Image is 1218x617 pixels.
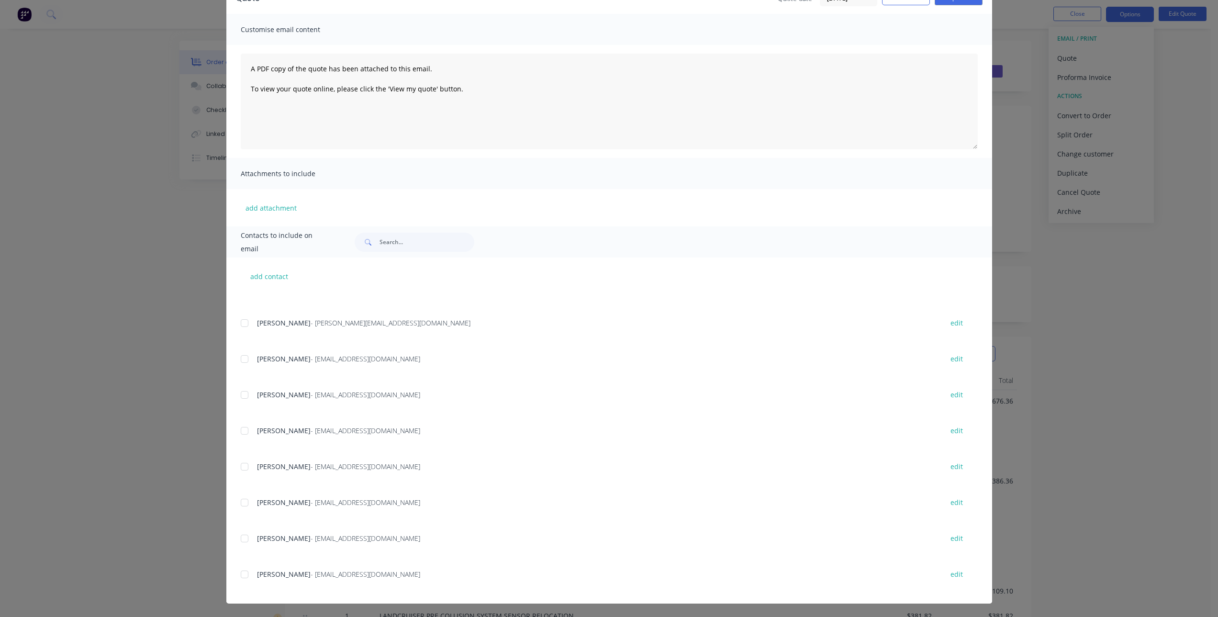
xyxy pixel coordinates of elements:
[945,352,969,365] button: edit
[380,233,474,252] input: Search...
[241,167,346,180] span: Attachments to include
[257,534,311,543] span: [PERSON_NAME]
[945,568,969,581] button: edit
[945,424,969,437] button: edit
[945,460,969,473] button: edit
[257,570,311,579] span: [PERSON_NAME]
[241,269,298,283] button: add contact
[311,462,420,471] span: - [EMAIL_ADDRESS][DOMAIN_NAME]
[257,462,311,471] span: [PERSON_NAME]
[241,23,346,36] span: Customise email content
[257,426,311,435] span: [PERSON_NAME]
[257,354,311,363] span: [PERSON_NAME]
[241,201,302,215] button: add attachment
[311,570,420,579] span: - [EMAIL_ADDRESS][DOMAIN_NAME]
[241,229,331,256] span: Contacts to include on email
[945,388,969,401] button: edit
[945,496,969,509] button: edit
[257,390,311,399] span: [PERSON_NAME]
[945,316,969,329] button: edit
[311,426,420,435] span: - [EMAIL_ADDRESS][DOMAIN_NAME]
[311,390,420,399] span: - [EMAIL_ADDRESS][DOMAIN_NAME]
[311,498,420,507] span: - [EMAIL_ADDRESS][DOMAIN_NAME]
[257,498,311,507] span: [PERSON_NAME]
[311,354,420,363] span: - [EMAIL_ADDRESS][DOMAIN_NAME]
[257,318,311,327] span: [PERSON_NAME]
[945,532,969,545] button: edit
[241,54,978,149] textarea: A PDF copy of the quote has been attached to this email. To view your quote online, please click ...
[311,534,420,543] span: - [EMAIL_ADDRESS][DOMAIN_NAME]
[311,318,470,327] span: - [PERSON_NAME][EMAIL_ADDRESS][DOMAIN_NAME]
